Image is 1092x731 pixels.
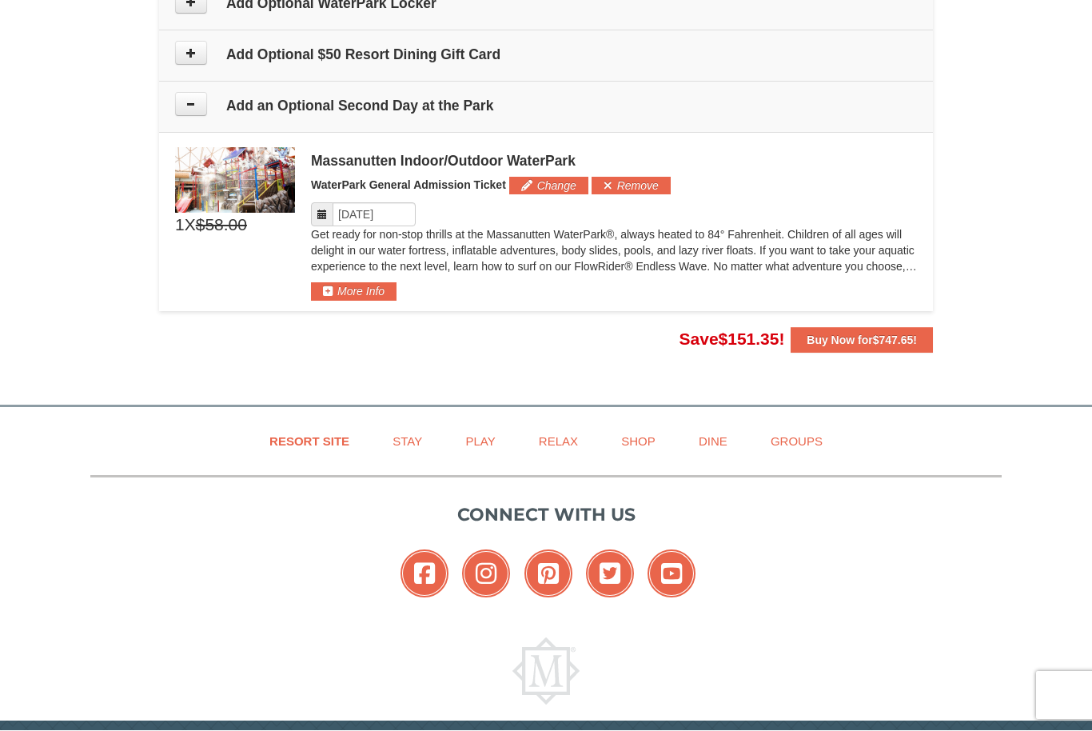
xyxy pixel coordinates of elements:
h4: Add Optional $50 Resort Dining Gift Card [175,47,917,63]
p: Connect with us [90,502,1002,529]
p: Get ready for non-stop thrills at the Massanutten WaterPark®, always heated to 84° Fahrenheit. Ch... [311,227,917,275]
button: Remove [592,178,671,195]
a: Play [445,424,515,460]
h4: Add an Optional Second Day at the Park [175,98,917,114]
div: Massanutten Indoor/Outdoor WaterPark [311,154,917,170]
span: $747.65 [873,334,914,347]
span: X [185,214,196,238]
span: $151.35 [719,330,779,349]
span: Save ! [680,330,785,349]
span: WaterPark General Admission Ticket [311,179,506,192]
strong: Buy Now for ! [807,334,917,347]
a: Relax [519,424,598,460]
a: Dine [679,424,747,460]
a: Stay [373,424,442,460]
span: $58.00 [196,214,247,238]
span: 1 [175,214,185,238]
button: Change [509,178,588,195]
button: More Info [311,283,397,301]
a: Resort Site [249,424,369,460]
button: Buy Now for$747.65! [791,328,933,354]
a: Groups [751,424,843,460]
img: Massanutten Resort Logo [512,638,580,705]
img: 6619917-1403-22d2226d.jpg [175,148,295,214]
a: Shop [601,424,676,460]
